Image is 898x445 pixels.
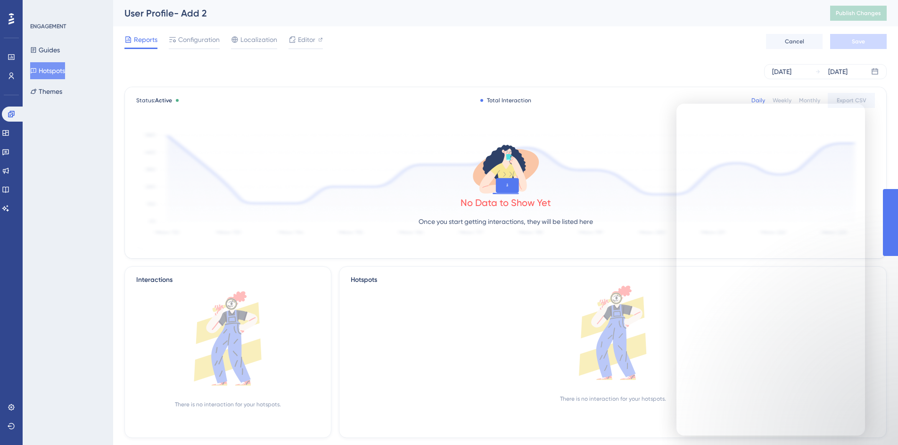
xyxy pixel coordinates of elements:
button: Publish Changes [830,6,887,21]
div: User Profile- Add 2 [124,7,807,20]
span: Reports [134,34,157,45]
p: Once you start getting interactions, they will be listed here [419,216,593,227]
iframe: UserGuiding AI Assistant Launcher [858,408,887,436]
iframe: Intercom live chat [676,104,865,436]
div: There is no interaction for your hotspots. [175,401,281,408]
div: Interactions [136,274,173,286]
button: Guides [30,41,60,58]
div: ENGAGEMENT [30,23,66,30]
button: Export CSV [828,93,875,108]
div: Weekly [773,97,791,104]
div: No Data to Show Yet [461,196,551,209]
button: Hotspots [30,62,65,79]
span: Localization [240,34,277,45]
span: Editor [298,34,315,45]
div: Total Interaction [480,97,531,104]
div: [DATE] [828,66,848,77]
span: Publish Changes [836,9,881,17]
span: Status: [136,97,172,104]
div: There is no interaction for your hotspots. [560,395,666,403]
button: Cancel [766,34,823,49]
span: Active [155,97,172,104]
div: Monthly [799,97,820,104]
button: Themes [30,83,62,100]
div: Daily [751,97,765,104]
span: Configuration [178,34,220,45]
div: Hotspots [351,274,875,286]
span: Export CSV [837,97,866,104]
div: [DATE] [772,66,791,77]
button: Save [830,34,887,49]
span: Cancel [785,38,804,45]
span: Save [852,38,865,45]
